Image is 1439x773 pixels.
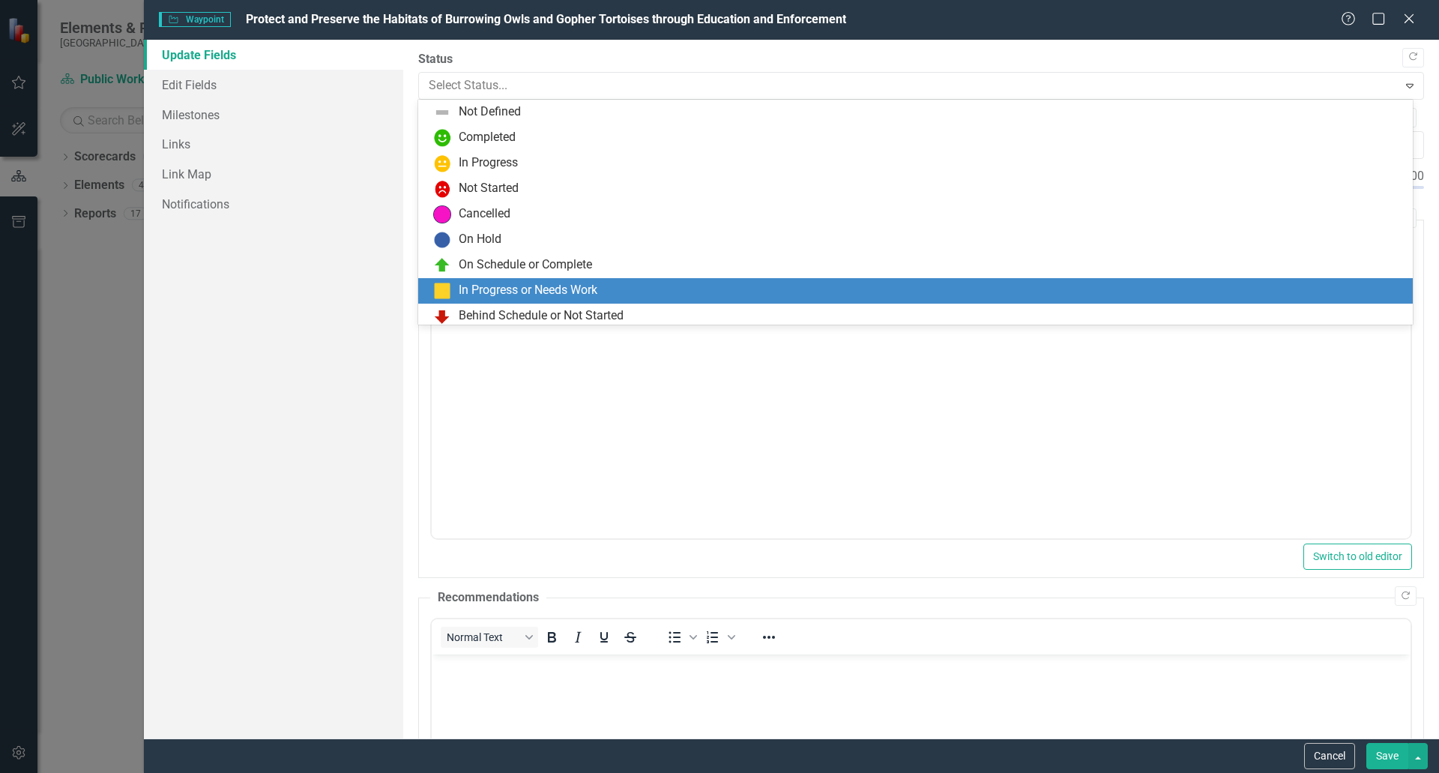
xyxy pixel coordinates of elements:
button: Cancel [1304,743,1355,769]
div: Bullet list [662,627,699,648]
span: Waypoint [159,12,231,27]
div: On Hold [459,231,501,248]
button: Save [1366,743,1408,769]
img: In Progress or Needs Work [433,282,451,300]
img: On Hold [433,231,451,249]
button: Bold [539,627,564,648]
div: Cancelled [459,205,510,223]
div: Behind Schedule or Not Started [459,307,624,325]
label: Status [418,51,1424,68]
iframe: Rich Text Area [432,277,1411,538]
div: Not Defined [459,103,521,121]
button: Switch to old editor [1303,544,1412,570]
img: Not Started [433,180,451,198]
a: Milestones [144,100,403,130]
img: Completed [433,129,451,147]
div: In Progress or Needs Work [459,282,597,299]
a: Link Map [144,159,403,189]
a: Update Fields [144,40,403,70]
a: Edit Fields [144,70,403,100]
div: Not Started [459,180,519,197]
span: Protect and Preserve the Habitats of Burrowing Owls and Gopher Tortoises through Education and En... [246,12,846,26]
button: Reveal or hide additional toolbar items [756,627,782,648]
img: On Schedule or Complete [433,256,451,274]
div: Numbered list [700,627,737,648]
img: Behind Schedule or Not Started [433,307,451,325]
img: In Progress [433,154,451,172]
div: In Progress [459,154,518,172]
button: Strikethrough [618,627,643,648]
button: Underline [591,627,617,648]
legend: Recommendations [430,589,546,607]
div: Completed [459,129,516,146]
span: Normal Text [447,631,520,643]
button: Italic [565,627,591,648]
a: Notifications [144,189,403,219]
div: On Schedule or Complete [459,256,592,274]
a: Links [144,129,403,159]
img: Not Defined [433,103,451,121]
button: Block Normal Text [441,627,538,648]
img: Cancelled [433,205,451,223]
